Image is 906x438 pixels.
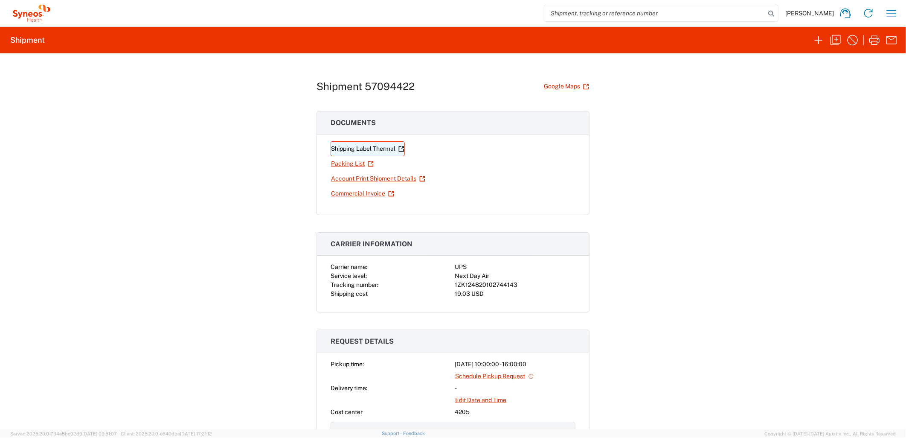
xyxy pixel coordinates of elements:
[455,408,575,417] div: 4205
[331,171,426,186] a: Account Print Shipment Details
[338,428,370,435] span: References
[764,430,896,438] span: Copyright © [DATE]-[DATE] Agistix Inc., All Rights Reserved
[331,290,368,297] span: Shipping cost
[331,361,364,368] span: Pickup time:
[382,431,403,436] a: Support
[331,240,412,248] span: Carrier information
[331,281,378,288] span: Tracking number:
[403,431,425,436] a: Feedback
[455,360,575,369] div: [DATE] 10:00:00 - 16:00:00
[331,337,394,345] span: Request details
[317,80,415,93] h1: Shipment 57094422
[455,369,534,384] a: Schedule Pickup Request
[331,141,405,156] a: Shipping Label Thermal
[455,263,575,272] div: UPS
[544,5,765,21] input: Shipment, tracking or reference number
[455,393,507,408] a: Edit Date and Time
[331,156,374,171] a: Packing List
[82,431,117,436] span: [DATE] 09:51:07
[10,35,45,45] h2: Shipment
[543,79,589,94] a: Google Maps
[455,272,575,280] div: Next Day Air
[180,431,212,436] span: [DATE] 17:21:12
[331,186,395,201] a: Commercial Invoice
[455,280,575,289] div: 1ZK124820102744143
[121,431,212,436] span: Client: 2025.20.0-e640dba
[331,272,367,279] span: Service level:
[331,263,367,270] span: Carrier name:
[455,289,575,298] div: 19.03 USD
[10,431,117,436] span: Server: 2025.20.0-734e5bc92d9
[331,119,376,127] span: Documents
[331,385,367,391] span: Delivery time:
[331,409,363,415] span: Cost center
[455,384,575,393] div: -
